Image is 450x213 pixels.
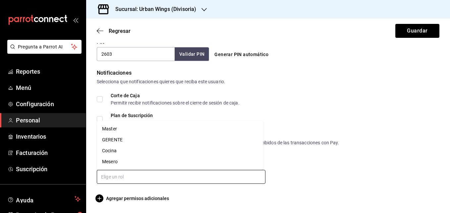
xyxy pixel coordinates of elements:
[16,132,81,141] span: Inventarios
[16,195,72,203] span: Ayuda
[97,134,263,145] li: GERENTE
[97,145,263,156] li: Cocina
[110,5,196,13] h3: Sucursal: Urban Wings (Divisoria)
[16,100,81,108] span: Configuración
[111,101,240,105] div: Permitir recibir notificaciones sobre el cierre de sesión de caja.
[97,123,263,134] li: Master
[5,48,82,55] a: Pregunta a Parrot AI
[97,69,439,77] div: Notificaciones
[212,48,271,61] button: Generar PIN automático
[18,43,71,50] span: Pregunta a Parrot AI
[97,156,439,165] div: Roles
[16,116,81,125] span: Personal
[111,113,216,118] div: Plan de Suscripción
[97,156,263,167] li: Mesero
[7,40,82,54] button: Pregunta a Parrot AI
[73,17,78,23] button: open_drawer_menu
[111,93,240,98] div: Corte de Caja
[16,148,81,157] span: Facturación
[16,67,81,76] span: Reportes
[97,78,439,85] div: Selecciona que notificaciones quieres que reciba este usuario.
[16,165,81,174] span: Suscripción
[175,47,209,61] button: Validar PIN
[97,194,169,202] button: Agregar permisos adicionales
[97,170,265,184] input: Elige un rol
[109,28,131,34] span: Regresar
[16,83,81,92] span: Menú
[97,47,175,61] input: 3 a 6 dígitos
[395,24,439,38] button: Guardar
[97,28,131,34] button: Regresar
[97,40,104,44] label: PIN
